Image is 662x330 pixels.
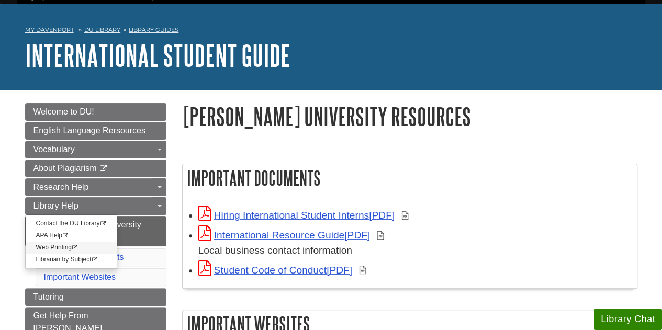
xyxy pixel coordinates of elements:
[99,165,108,172] i: This link opens in a new window
[62,233,69,238] i: This link opens in a new window
[44,272,116,281] a: Important Websites
[33,201,78,210] span: Library Help
[183,164,637,192] h2: Important Documents
[401,211,409,220] img: PDF
[33,145,75,154] span: Vocabulary
[594,309,662,330] button: Library Chat
[33,107,94,116] span: Welcome to DU!
[100,221,107,226] i: This link opens in a new window
[84,26,120,33] a: DU Library
[25,197,166,215] a: Library Help
[26,218,117,230] a: Contact the DU Library
[33,164,97,173] span: About Plagiarism
[33,292,64,301] span: Tutoring
[26,230,117,242] a: APA Help
[25,178,166,196] a: Research Help
[25,160,166,177] a: About Plagiarism
[358,266,367,274] img: PDF
[182,103,637,130] h1: [PERSON_NAME] University Resources
[33,183,89,191] span: Research Help
[198,243,632,258] div: Local business contact information
[129,26,178,33] a: Library Guides
[376,231,385,240] img: PDF
[72,245,78,250] i: This link opens in a new window
[33,220,141,242] span: [PERSON_NAME] University Resources
[25,122,166,140] a: English Language Rersources
[198,265,353,276] a: Link opens in new window
[25,288,166,306] a: Tutoring
[26,254,117,266] a: Librarian by Subject
[25,141,166,158] a: Vocabulary
[198,230,371,241] a: Link opens in new window
[25,103,166,121] a: Welcome to DU!
[92,257,98,262] i: This link opens in a new window
[198,210,395,221] a: Link opens in new window
[25,39,290,72] a: International Student Guide
[33,126,145,135] span: English Language Rersources
[26,242,117,254] a: Web Printing
[25,26,74,35] a: My Davenport
[25,23,637,40] nav: breadcrumb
